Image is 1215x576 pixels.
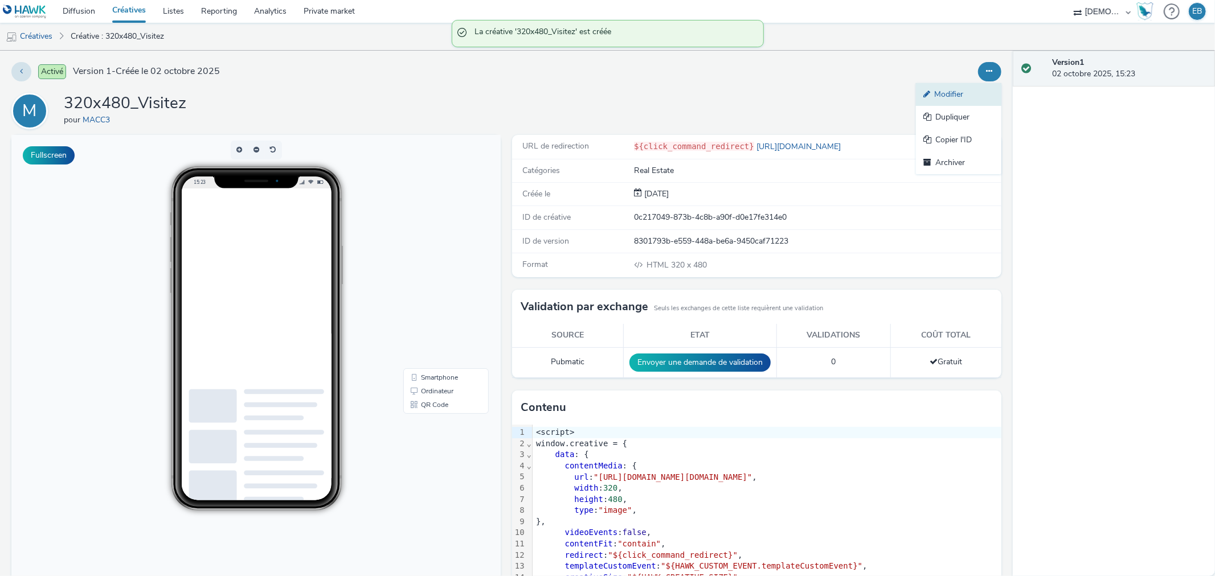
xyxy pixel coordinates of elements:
[512,460,526,472] div: 4
[512,494,526,505] div: 7
[661,561,862,570] span: "${HAWK_CUSTOM_EVENT.templateCustomEvent}"
[574,483,598,492] span: width
[83,114,114,125] a: MACC3
[555,450,575,459] span: data
[642,188,669,200] div: Création 02 octobre 2025, 15:23
[410,266,437,273] span: QR Code
[475,26,752,41] span: La créative '320x480_Visitez' est créée
[23,146,75,164] button: Fullscreen
[394,236,475,249] li: Smartphone
[603,483,617,492] span: 320
[565,528,618,537] span: videoEvents
[533,527,1001,538] div: : ,
[512,483,526,494] div: 6
[533,460,1001,472] div: : {
[654,304,823,313] small: Seuls les exchanges de cette liste requièrent une validation
[647,260,671,270] span: HTML
[533,494,1001,505] div: : ,
[617,539,661,548] span: "contain"
[930,356,962,367] span: Gratuit
[522,165,560,176] span: Catégories
[891,324,1001,347] th: Coût total
[512,471,526,483] div: 5
[512,561,526,572] div: 13
[512,427,526,438] div: 1
[1136,2,1153,20] img: Hawk Academy
[776,324,891,347] th: Validations
[512,505,526,516] div: 8
[634,212,1000,223] div: 0c217049-873b-4c8b-a90f-d0e17fe314e0
[533,561,1001,572] div: : ,
[645,260,707,270] span: 320 x 480
[629,353,771,372] button: Envoyer une demande de validation
[565,561,656,570] span: templateCustomEvent
[916,106,1001,129] a: Dupliquer
[512,449,526,460] div: 3
[410,239,447,246] span: Smartphone
[410,253,442,260] span: Ordinateur
[1052,57,1206,80] div: 02 octobre 2025, 15:23
[522,141,589,151] span: URL de redirection
[1193,3,1202,20] div: EB
[623,528,647,537] span: false
[512,347,624,377] td: Pubmatic
[182,44,194,50] span: 15:23
[394,263,475,277] li: QR Code
[1052,57,1084,68] strong: Version 1
[533,505,1001,516] div: : ,
[512,324,624,347] th: Source
[65,23,170,50] a: Créative : 320x480_Visitez
[3,5,47,19] img: undefined Logo
[6,31,17,43] img: mobile
[533,472,1001,483] div: : ,
[38,64,66,79] span: Activé
[526,439,532,448] span: Fold line
[533,483,1001,494] div: : ,
[623,324,776,347] th: Etat
[73,65,220,78] span: Version 1 - Créée le 02 octobre 2025
[522,236,569,246] span: ID de version
[526,461,532,470] span: Fold line
[526,450,532,459] span: Fold line
[512,438,526,450] div: 2
[916,151,1001,174] a: Archiver
[574,495,603,504] span: height
[608,495,623,504] span: 480
[533,438,1001,450] div: window.creative = {
[522,212,571,223] span: ID de créative
[634,236,1000,247] div: 8301793b-e559-448a-be6a-9450caf71223
[522,188,550,199] span: Créée le
[394,249,475,263] li: Ordinateur
[574,472,588,482] span: url
[565,550,603,559] span: redirect
[634,142,754,151] code: ${click_command_redirect}
[916,129,1001,151] a: Copier l'ID
[565,461,623,470] span: contentMedia
[642,188,669,199] span: [DATE]
[533,516,1001,528] div: },
[533,538,1001,550] div: : ,
[608,550,738,559] span: "${click_command_redirect}"
[533,550,1001,561] div: : ,
[533,449,1001,460] div: : {
[1136,2,1158,20] a: Hawk Academy
[23,95,37,127] div: M
[916,83,1001,106] a: Modifier
[512,527,526,538] div: 10
[634,165,1000,176] div: Real Estate
[832,356,836,367] span: 0
[574,505,594,515] span: type
[64,114,83,125] span: pour
[64,93,186,114] h1: 320x480_Visitez
[512,550,526,561] div: 12
[521,399,566,416] h3: Contenu
[512,538,526,550] div: 11
[512,516,526,528] div: 9
[599,505,632,515] span: "image"
[565,539,613,548] span: contentFit
[754,141,845,152] a: [URL][DOMAIN_NAME]
[11,105,52,116] a: M
[521,298,648,315] h3: Validation par exchange
[533,427,1001,438] div: <script>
